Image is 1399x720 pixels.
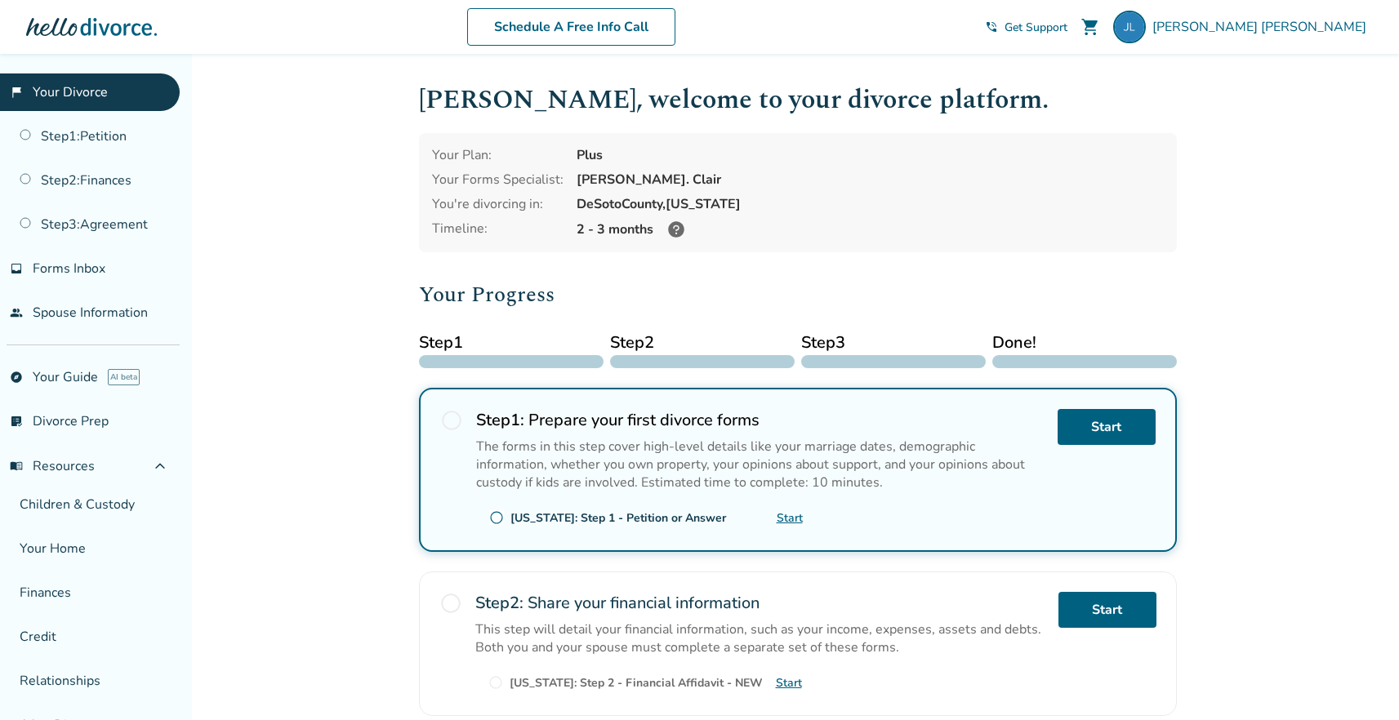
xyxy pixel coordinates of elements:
span: radio_button_unchecked [488,675,503,690]
div: DeSoto County, [US_STATE] [577,195,1164,213]
span: [PERSON_NAME] [PERSON_NAME] [1152,18,1373,36]
span: radio_button_unchecked [439,592,462,615]
img: hmtest123@gmail.com [1113,11,1146,43]
h1: [PERSON_NAME] , welcome to your divorce platform. [419,80,1177,120]
div: [PERSON_NAME]. Clair [577,171,1164,189]
div: Plus [577,146,1164,164]
a: Schedule A Free Info Call [467,8,675,46]
span: shopping_cart [1080,17,1100,37]
div: Your Forms Specialist: [432,171,564,189]
strong: Step 1 : [476,409,524,431]
a: phone_in_talkGet Support [985,20,1067,35]
div: [US_STATE]: Step 2 - Financial Affidavit - NEW [510,675,763,691]
div: Timeline: [432,220,564,239]
span: people [10,306,23,319]
h2: Prepare your first divorce forms [476,409,1045,431]
strong: Step 2 : [475,592,524,614]
span: Step 2 [610,331,795,355]
span: expand_less [150,456,170,476]
a: Start [777,510,803,526]
a: Start [776,675,802,691]
span: explore [10,371,23,384]
span: radio_button_unchecked [440,409,463,432]
span: inbox [10,262,23,275]
span: phone_in_talk [985,20,998,33]
span: flag_2 [10,86,23,99]
span: Step 1 [419,331,604,355]
span: Resources [10,457,95,475]
iframe: Chat Widget [1317,642,1399,720]
p: The forms in this step cover high-level details like your marriage dates, demographic information... [476,438,1045,491]
span: Forms Inbox [33,260,105,278]
h2: Your Progress [419,278,1177,311]
span: radio_button_unchecked [489,510,504,525]
div: [US_STATE]: Step 1 - Petition or Answer [510,510,726,526]
div: Your Plan: [432,146,564,164]
a: Start [1058,592,1156,628]
span: list_alt_check [10,415,23,428]
div: 2 - 3 months [577,220,1164,239]
span: Get Support [1005,20,1067,35]
span: Step 3 [801,331,986,355]
div: You're divorcing in: [432,195,564,213]
span: Done! [992,331,1177,355]
span: menu_book [10,460,23,473]
h2: Share your financial information [475,592,1045,614]
span: AI beta [108,369,140,385]
a: Start [1058,409,1156,445]
p: This step will detail your financial information, such as your income, expenses, assets and debts... [475,620,1045,656]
